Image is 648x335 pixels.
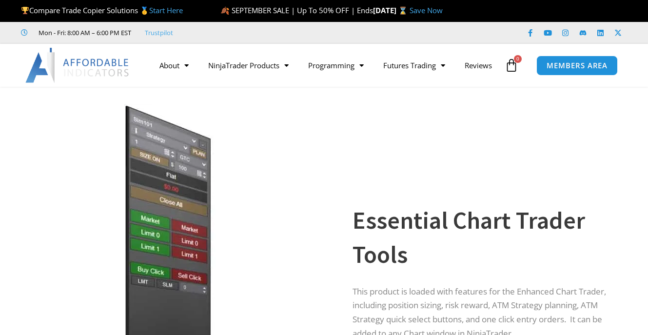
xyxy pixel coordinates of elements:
a: About [150,54,198,77]
a: Start Here [149,5,183,15]
a: 0 [490,51,533,79]
strong: [DATE] ⌛ [373,5,410,15]
img: 🏆 [21,7,29,14]
a: MEMBERS AREA [536,56,618,76]
img: LogoAI | Affordable Indicators – NinjaTrader [25,48,130,83]
a: Save Now [410,5,443,15]
span: Compare Trade Copier Solutions 🥇 [21,5,183,15]
span: MEMBERS AREA [547,62,608,69]
h1: Essential Chart Trader Tools [353,203,624,272]
a: Trustpilot [145,27,173,39]
a: Reviews [455,54,502,77]
a: Programming [298,54,373,77]
span: 🍂 SEPTEMBER SALE | Up To 50% OFF | Ends [220,5,373,15]
a: Futures Trading [373,54,455,77]
span: 0 [514,55,522,63]
span: Mon - Fri: 8:00 AM – 6:00 PM EST [36,27,131,39]
nav: Menu [150,54,502,77]
a: NinjaTrader Products [198,54,298,77]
